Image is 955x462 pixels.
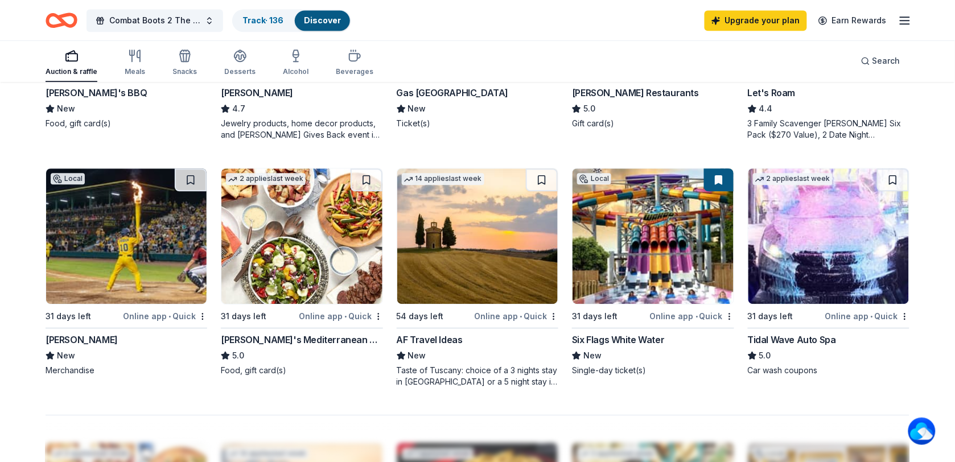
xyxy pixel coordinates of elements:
span: New [57,102,75,115]
div: Merchandise [46,365,207,376]
a: Image for Savannah BananasLocal31 days leftOnline app•Quick[PERSON_NAME]NewMerchandise [46,168,207,376]
div: [PERSON_NAME]'s Mediterranean Cafe [221,333,382,346]
div: 54 days left [397,310,444,323]
div: 3 Family Scavenger [PERSON_NAME] Six Pack ($270 Value), 2 Date Night Scavenger [PERSON_NAME] Two ... [748,118,909,141]
div: Online app Quick [825,309,909,323]
span: New [57,349,75,362]
div: [PERSON_NAME]'s BBQ [46,86,147,100]
img: Image for Six Flags White Water [573,168,733,304]
div: Gift card(s) [572,118,734,129]
button: Beverages [336,44,373,82]
div: Food, gift card(s) [221,365,382,376]
span: • [520,312,522,321]
a: Image for Taziki's Mediterranean Cafe2 applieslast week31 days leftOnline app•Quick[PERSON_NAME]'... [221,168,382,376]
div: 31 days left [748,310,793,323]
span: • [344,312,347,321]
div: Tidal Wave Auto Spa [748,333,836,346]
div: [PERSON_NAME] [46,333,118,346]
a: Earn Rewards [812,10,894,31]
a: Image for AF Travel Ideas14 applieslast week54 days leftOnline app•QuickAF Travel IdeasNewTaste o... [397,168,558,387]
div: Auction & raffle [46,67,97,76]
button: Combat Boots 2 The Boardroom presents the "United We Stand" Campaign [87,9,223,32]
img: Image for Savannah Bananas [46,168,207,304]
span: • [871,312,873,321]
button: Search [852,49,909,72]
div: Let's Roam [748,86,796,100]
div: 2 applies last week [753,173,833,185]
img: Image for AF Travel Ideas [397,168,558,304]
button: Snacks [172,44,197,82]
span: 5.0 [232,349,244,362]
span: New [408,102,426,115]
span: 5.0 [583,102,595,115]
span: 5.0 [759,349,771,362]
span: • [168,312,171,321]
div: 31 days left [46,310,91,323]
img: Image for Tidal Wave Auto Spa [748,168,909,304]
div: Online app Quick [474,309,558,323]
div: Snacks [172,67,197,76]
div: Local [577,173,611,184]
div: Ticket(s) [397,118,558,129]
div: Single-day ticket(s) [572,365,734,376]
span: New [408,349,426,362]
div: 31 days left [572,310,618,323]
a: Upgrade your plan [705,10,807,31]
div: Online app Quick [123,309,207,323]
button: Desserts [224,44,256,82]
button: Auction & raffle [46,44,97,82]
div: [PERSON_NAME] Restaurants [572,86,699,100]
div: Alcohol [283,67,308,76]
div: Online app Quick [299,309,383,323]
span: Combat Boots 2 The Boardroom presents the "United We Stand" Campaign [109,14,200,27]
div: 14 applies last week [402,173,484,185]
a: Image for Tidal Wave Auto Spa2 applieslast week31 days leftOnline app•QuickTidal Wave Auto Spa5.0... [748,168,909,376]
div: Beverages [336,67,373,76]
div: Car wash coupons [748,365,909,376]
span: 4.4 [759,102,773,115]
span: Search [872,54,900,68]
div: Online app Quick [650,309,734,323]
div: Desserts [224,67,256,76]
div: Six Flags White Water [572,333,665,346]
span: • [695,312,698,321]
div: Local [51,173,85,184]
span: New [583,349,602,362]
div: Meals [125,67,145,76]
div: Jewelry products, home decor products, and [PERSON_NAME] Gives Back event in-store or online (or ... [221,118,382,141]
div: AF Travel Ideas [397,333,463,346]
a: Track· 136 [242,15,283,25]
div: 31 days left [221,310,266,323]
div: Gas [GEOGRAPHIC_DATA] [397,86,509,100]
div: Taste of Tuscany: choice of a 3 nights stay in [GEOGRAPHIC_DATA] or a 5 night stay in [GEOGRAPHIC... [397,365,558,387]
span: 4.7 [232,102,245,115]
button: Alcohol [283,44,308,82]
img: Image for Taziki's Mediterranean Cafe [221,168,382,304]
a: Discover [304,15,341,25]
a: Image for Six Flags White WaterLocal31 days leftOnline app•QuickSix Flags White WaterNewSingle-da... [572,168,734,376]
div: [PERSON_NAME] [221,86,293,100]
div: 2 applies last week [226,173,306,185]
a: Home [46,7,77,34]
div: Food, gift card(s) [46,118,207,129]
button: Meals [125,44,145,82]
button: Track· 136Discover [232,9,351,32]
